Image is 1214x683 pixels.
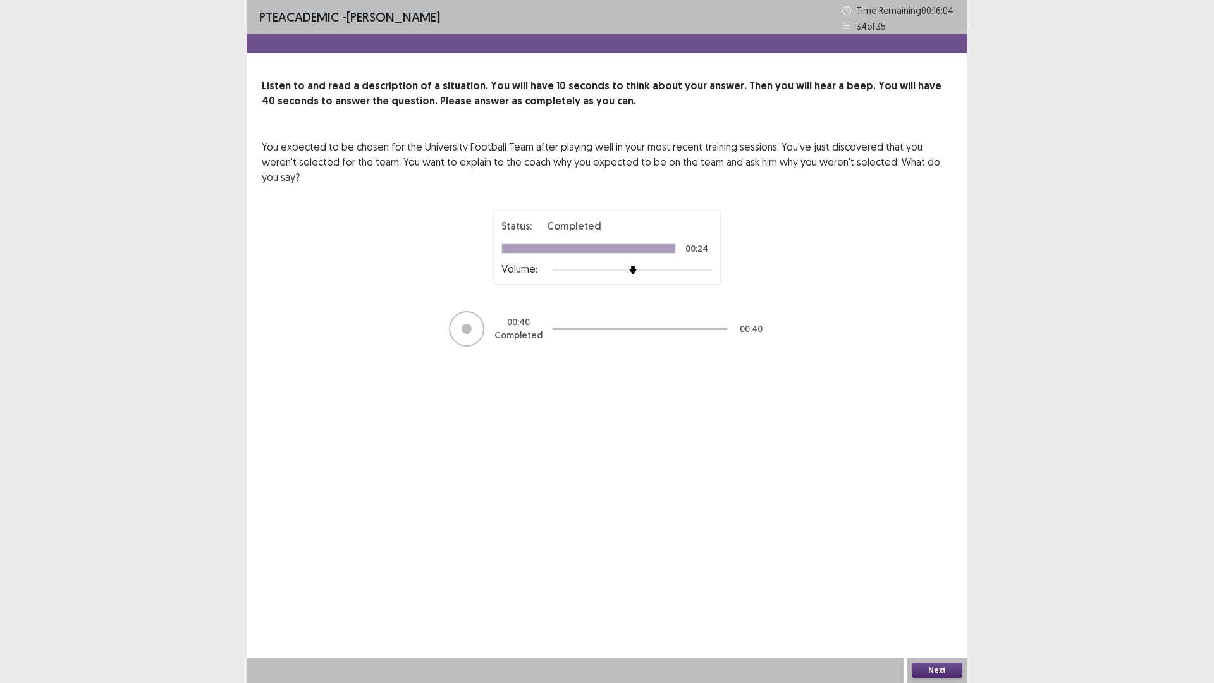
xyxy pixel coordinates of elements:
[912,663,962,678] button: Next
[547,218,601,233] p: Completed
[685,244,708,253] p: 00:24
[740,323,763,336] p: 00 : 40
[507,316,530,329] p: 00 : 40
[856,20,886,33] p: 34 of 35
[494,329,543,342] p: Completed
[501,261,537,276] p: Volume:
[259,8,440,27] p: - [PERSON_NAME]
[628,266,637,274] img: arrow-thumb
[262,139,952,185] p: You expected to be chosen for the University Football Team after playing well in your most recent...
[501,218,532,233] p: Status:
[856,4,955,17] p: Time Remaining 00 : 16 : 04
[262,78,952,109] p: Listen to and read a description of a situation. You will have 10 seconds to think about your ans...
[259,9,339,25] span: PTE academic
